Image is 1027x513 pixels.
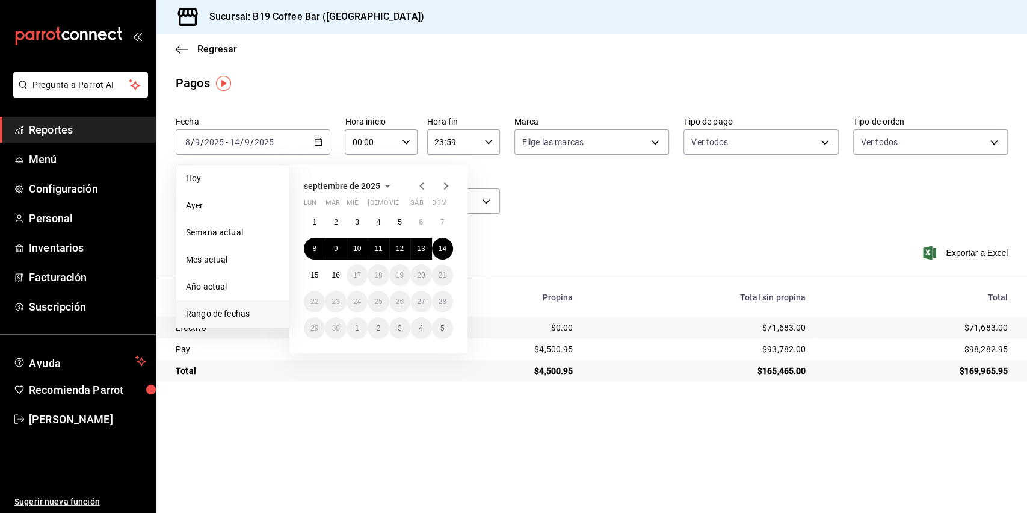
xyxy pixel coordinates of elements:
span: [PERSON_NAME] [29,411,146,427]
label: Hora fin [427,117,500,126]
div: Total [176,365,415,377]
button: 26 de septiembre de 2025 [389,291,410,312]
button: 4 de septiembre de 2025 [368,211,389,233]
abbr: 3 de septiembre de 2025 [355,218,359,226]
abbr: 17 de septiembre de 2025 [353,271,361,279]
span: Rango de fechas [186,308,279,320]
abbr: miércoles [347,199,358,211]
input: ---- [204,137,224,147]
abbr: 18 de septiembre de 2025 [374,271,382,279]
button: 19 de septiembre de 2025 [389,264,410,286]
span: Ayuda [29,354,131,368]
button: 7 de septiembre de 2025 [432,211,453,233]
button: septiembre de 2025 [304,179,395,193]
label: Tipo de pago [683,117,838,126]
abbr: 7 de septiembre de 2025 [440,218,445,226]
button: 6 de septiembre de 2025 [410,211,431,233]
abbr: 8 de septiembre de 2025 [312,244,316,253]
span: Pregunta a Parrot AI [32,79,129,92]
button: 22 de septiembre de 2025 [304,291,325,312]
button: 5 de octubre de 2025 [432,317,453,339]
span: Regresar [197,43,237,55]
div: $98,282.95 [825,343,1008,355]
a: Pregunta a Parrot AI [8,87,148,100]
div: Total sin propina [592,293,806,302]
label: Hora inicio [345,117,418,126]
abbr: 11 de septiembre de 2025 [374,244,382,253]
span: - [226,137,228,147]
span: Sugerir nueva función [14,496,146,508]
button: 20 de septiembre de 2025 [410,264,431,286]
span: Ver todos [691,136,728,148]
button: 3 de septiembre de 2025 [347,211,368,233]
div: $71,683.00 [592,322,806,334]
abbr: 4 de septiembre de 2025 [377,218,381,226]
abbr: jueves [368,199,439,211]
span: Menú [29,151,146,167]
button: 24 de septiembre de 2025 [347,291,368,312]
span: Facturación [29,269,146,285]
div: $0.00 [434,322,573,334]
button: 25 de septiembre de 2025 [368,291,389,312]
span: Personal [29,210,146,226]
span: Suscripción [29,299,146,315]
button: 11 de septiembre de 2025 [368,238,389,260]
div: Pay [176,343,415,355]
div: Pagos [176,74,210,92]
abbr: 15 de septiembre de 2025 [310,271,318,279]
input: -- [244,137,250,147]
input: -- [185,137,191,147]
button: 27 de septiembre de 2025 [410,291,431,312]
span: Hoy [186,172,279,185]
abbr: viernes [389,199,399,211]
span: Configuración [29,181,146,197]
input: -- [229,137,240,147]
button: 4 de octubre de 2025 [410,317,431,339]
button: 17 de septiembre de 2025 [347,264,368,286]
abbr: 10 de septiembre de 2025 [353,244,361,253]
abbr: 26 de septiembre de 2025 [396,297,404,306]
abbr: 29 de septiembre de 2025 [310,324,318,332]
span: Inventarios [29,240,146,256]
abbr: 2 de septiembre de 2025 [334,218,338,226]
span: / [250,137,254,147]
label: Fecha [176,117,330,126]
button: Tooltip marker [216,76,231,91]
label: Tipo de orden [853,117,1008,126]
abbr: domingo [432,199,447,211]
span: / [200,137,204,147]
abbr: 24 de septiembre de 2025 [353,297,361,306]
div: $169,965.95 [825,365,1008,377]
div: $93,782.00 [592,343,806,355]
abbr: 22 de septiembre de 2025 [310,297,318,306]
label: Marca [514,117,669,126]
button: open_drawer_menu [132,31,142,41]
button: 8 de septiembre de 2025 [304,238,325,260]
span: Ver todos [861,136,898,148]
button: Pregunta a Parrot AI [13,72,148,98]
abbr: 25 de septiembre de 2025 [374,297,382,306]
div: Propina [434,293,573,302]
span: Mes actual [186,253,279,266]
button: Regresar [176,43,237,55]
span: Recomienda Parrot [29,382,146,398]
abbr: 6 de septiembre de 2025 [419,218,423,226]
span: Año actual [186,281,279,293]
button: 23 de septiembre de 2025 [325,291,346,312]
button: 1 de septiembre de 2025 [304,211,325,233]
button: 10 de septiembre de 2025 [347,238,368,260]
abbr: 4 de octubre de 2025 [419,324,423,332]
abbr: sábado [410,199,423,211]
abbr: 20 de septiembre de 2025 [417,271,425,279]
span: Ayer [186,199,279,212]
abbr: 9 de septiembre de 2025 [334,244,338,253]
span: Elige las marcas [522,136,584,148]
abbr: 14 de septiembre de 2025 [439,244,446,253]
abbr: martes [325,199,339,211]
abbr: 28 de septiembre de 2025 [439,297,446,306]
button: 16 de septiembre de 2025 [325,264,346,286]
button: 18 de septiembre de 2025 [368,264,389,286]
button: 29 de septiembre de 2025 [304,317,325,339]
button: 30 de septiembre de 2025 [325,317,346,339]
button: 21 de septiembre de 2025 [432,264,453,286]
